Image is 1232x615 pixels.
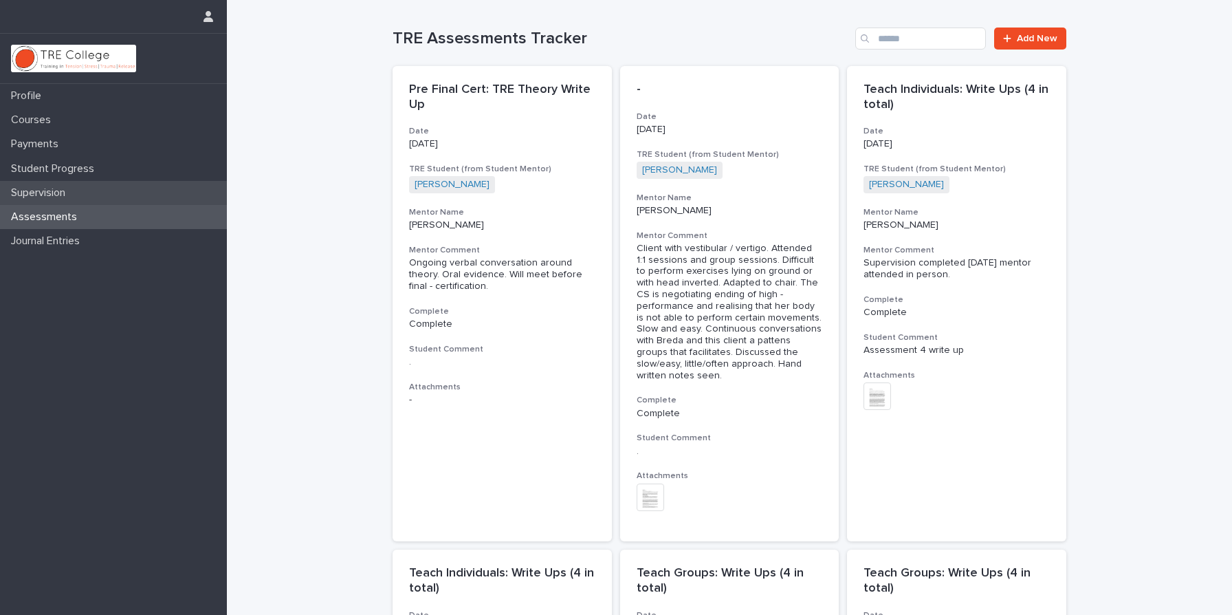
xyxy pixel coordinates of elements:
input: Search [855,28,986,50]
h3: Attachments [409,382,595,393]
h3: Mentor Name [409,207,595,218]
div: Client with vestibular / vertigo. Attended 1:1 sessions and group sessions. Difficult to perform ... [637,243,823,382]
h3: Attachments [863,370,1050,381]
h3: Mentor Comment [637,230,823,241]
div: Supervision completed [DATE] mentor attended in person. [863,257,1050,281]
h3: Mentor Comment [863,245,1050,256]
div: . [409,356,595,368]
p: Supervision [5,186,76,199]
h3: Date [637,111,823,122]
p: Complete [637,408,823,420]
p: Complete [409,319,595,330]
h1: TRE Assessments Tracker [393,29,850,49]
p: [PERSON_NAME] [637,205,823,217]
p: Assessments [5,211,88,224]
p: Journal Entries [5,235,91,248]
a: [PERSON_NAME] [642,164,717,176]
p: Complete [863,307,1050,319]
h3: Mentor Name [637,193,823,204]
h3: Student Comment [863,332,1050,343]
p: Profile [5,89,52,102]
p: [DATE] [637,124,823,136]
p: - [409,394,595,406]
h3: Attachments [637,471,823,482]
p: Teach Individuals: Write Ups (4 in total) [863,83,1050,112]
h3: TRE Student (from Student Mentor) [863,164,1050,175]
h3: Mentor Name [863,207,1050,218]
p: Student Progress [5,162,105,175]
div: Assessment 4 write up [863,345,1050,356]
p: [PERSON_NAME] [863,219,1050,231]
h3: Student Comment [409,344,595,355]
p: [DATE] [409,138,595,150]
h3: Date [863,126,1050,137]
p: Teach Individuals: Write Ups (4 in total) [409,566,595,596]
a: Add New [994,28,1066,50]
p: - [637,83,823,98]
p: Teach Groups: Write Ups (4 in total) [637,566,823,596]
h3: TRE Student (from Student Mentor) [637,149,823,160]
a: Teach Individuals: Write Ups (4 in total)Date[DATE]TRE Student (from Student Mentor)[PERSON_NAME]... [847,66,1066,541]
p: Pre Final Cert: TRE Theory Write Up [409,83,595,112]
p: Courses [5,114,62,127]
a: [PERSON_NAME] [869,179,944,191]
a: Pre Final Cert: TRE Theory Write UpDate[DATE]TRE Student (from Student Mentor)[PERSON_NAME] Mento... [393,66,612,541]
h3: Mentor Comment [409,245,595,256]
a: [PERSON_NAME] [415,179,489,191]
p: Teach Groups: Write Ups (4 in total) [863,566,1050,596]
p: Payments [5,138,69,151]
h3: Date [409,126,595,137]
img: L01RLPSrRaOWR30Oqb5K [11,45,136,72]
a: -Date[DATE]TRE Student (from Student Mentor)[PERSON_NAME] Mentor Name[PERSON_NAME]Mentor CommentC... [620,66,839,541]
h3: Student Comment [637,433,823,444]
div: . [637,446,823,457]
p: [DATE] [863,138,1050,150]
h3: Complete [863,294,1050,305]
p: [PERSON_NAME] [409,219,595,231]
h3: TRE Student (from Student Mentor) [409,164,595,175]
div: Ongoing verbal conversation around theory. Oral evidence. Will meet before final - certification. [409,257,595,292]
h3: Complete [637,395,823,406]
span: Add New [1017,34,1057,43]
h3: Complete [409,306,595,317]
